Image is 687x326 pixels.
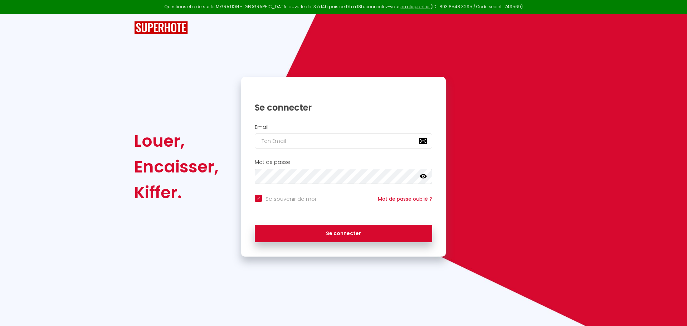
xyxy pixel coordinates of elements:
input: Ton Email [255,133,432,149]
a: Mot de passe oublié ? [378,195,432,203]
h1: Se connecter [255,102,432,113]
a: en cliquant ici [401,4,430,10]
div: Encaisser, [134,154,219,180]
div: Louer, [134,128,219,154]
img: SuperHote logo [134,21,188,34]
h2: Mot de passe [255,159,432,165]
iframe: LiveChat chat widget [657,296,687,326]
div: Kiffer. [134,180,219,205]
button: Se connecter [255,225,432,243]
h2: Email [255,124,432,130]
